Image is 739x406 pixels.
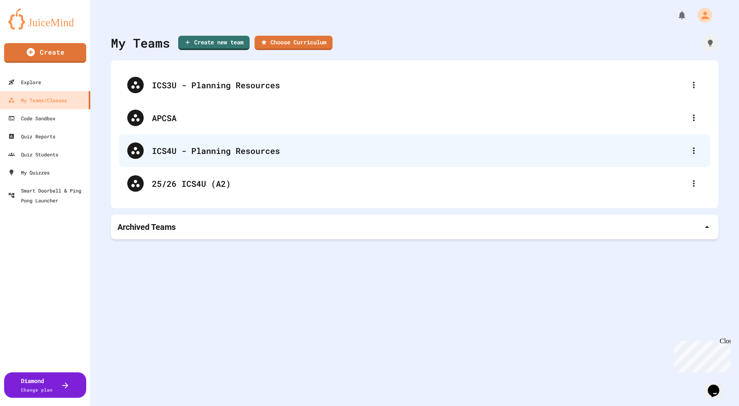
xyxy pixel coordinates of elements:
div: Quiz Students [8,149,58,159]
div: Code Sandbox [8,113,55,123]
div: My Teams [111,34,170,52]
div: ICS3U - Planning Resources [152,79,686,91]
a: Choose Curriculum [255,36,333,50]
p: Archived Teams [117,221,176,233]
button: DiamondChange plan [4,372,86,398]
div: My Notifications [662,8,689,22]
iframe: chat widget [705,373,731,398]
div: How it works [702,35,718,51]
div: ICS3U - Planning Resources [119,69,710,101]
div: Smart Doorbell & Ping Pong Launcher [8,186,87,205]
div: ICS4U - Planning Resources [152,145,686,157]
iframe: chat widget [671,337,731,372]
span: Change plan [21,387,53,393]
a: Create [4,43,86,63]
a: Create new team [178,36,250,50]
div: APCSA [119,101,710,134]
div: 25/26 ICS4U (A2) [119,167,710,200]
div: Chat with us now!Close [3,3,57,52]
div: My Teams/Classes [8,95,67,105]
div: ICS4U - Planning Resources [119,134,710,167]
img: logo-orange.svg [8,8,82,30]
div: Quiz Reports [8,131,55,141]
div: My Quizzes [8,167,50,177]
div: Diamond [21,376,53,394]
div: APCSA [152,112,686,124]
div: My Account [689,6,714,25]
div: 25/26 ICS4U (A2) [152,177,686,190]
div: Explore [8,77,41,87]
